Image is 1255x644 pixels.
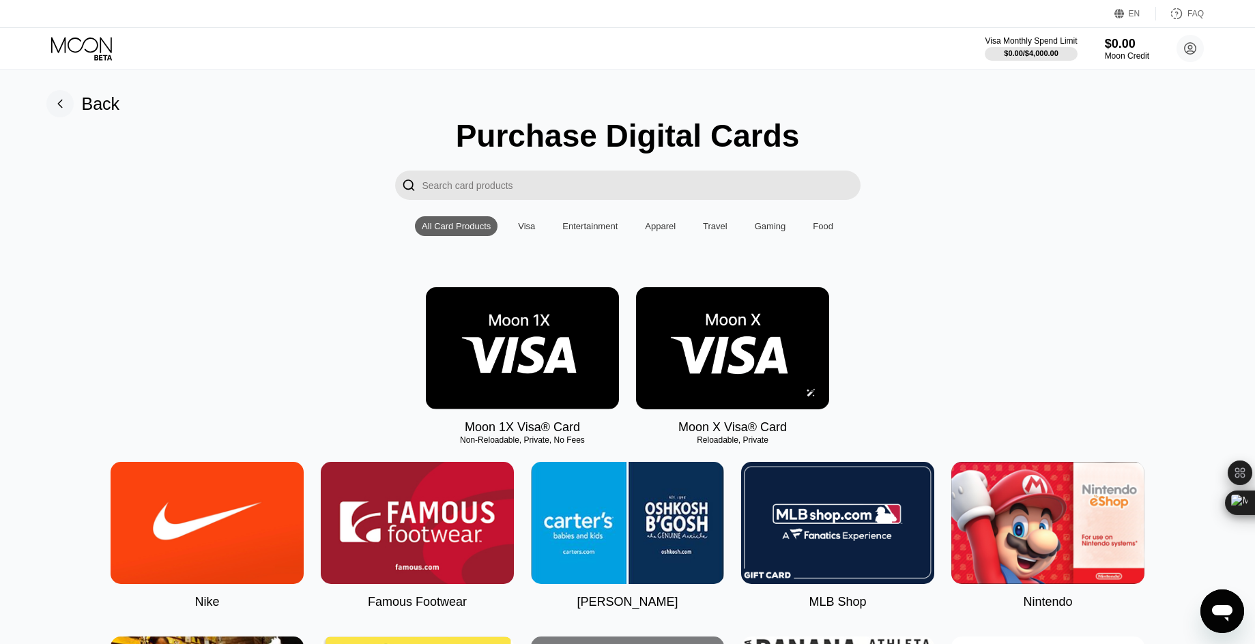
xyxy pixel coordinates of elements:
[1004,49,1058,57] div: $0.00 / $4,000.00
[556,216,624,236] div: Entertainment
[1114,7,1156,20] div: EN
[696,216,734,236] div: Travel
[985,36,1077,46] div: Visa Monthly Spend Limit
[1105,37,1149,61] div: $0.00Moon Credit
[636,435,829,445] div: Reloadable, Private
[806,216,840,236] div: Food
[678,420,787,435] div: Moon X Visa® Card
[395,171,422,200] div: 
[645,221,676,231] div: Apparel
[402,177,416,193] div: 
[755,221,786,231] div: Gaming
[511,216,542,236] div: Visa
[703,221,727,231] div: Travel
[1129,9,1140,18] div: EN
[985,36,1077,61] div: Visa Monthly Spend Limit$0.00/$4,000.00
[638,216,682,236] div: Apparel
[1187,9,1204,18] div: FAQ
[422,171,861,200] input: Search card products
[415,216,497,236] div: All Card Products
[368,595,467,609] div: Famous Footwear
[748,216,793,236] div: Gaming
[422,221,491,231] div: All Card Products
[1200,589,1244,633] iframe: Button to launch messaging window
[46,90,120,117] div: Back
[809,595,866,609] div: MLB Shop
[82,94,120,114] div: Back
[1105,51,1149,61] div: Moon Credit
[426,435,619,445] div: Non-Reloadable, Private, No Fees
[1105,37,1149,51] div: $0.00
[465,420,580,435] div: Moon 1X Visa® Card
[577,595,678,609] div: [PERSON_NAME]
[813,221,833,231] div: Food
[518,221,535,231] div: Visa
[1023,595,1072,609] div: Nintendo
[562,221,618,231] div: Entertainment
[456,117,800,154] div: Purchase Digital Cards
[194,595,219,609] div: Nike
[1156,7,1204,20] div: FAQ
